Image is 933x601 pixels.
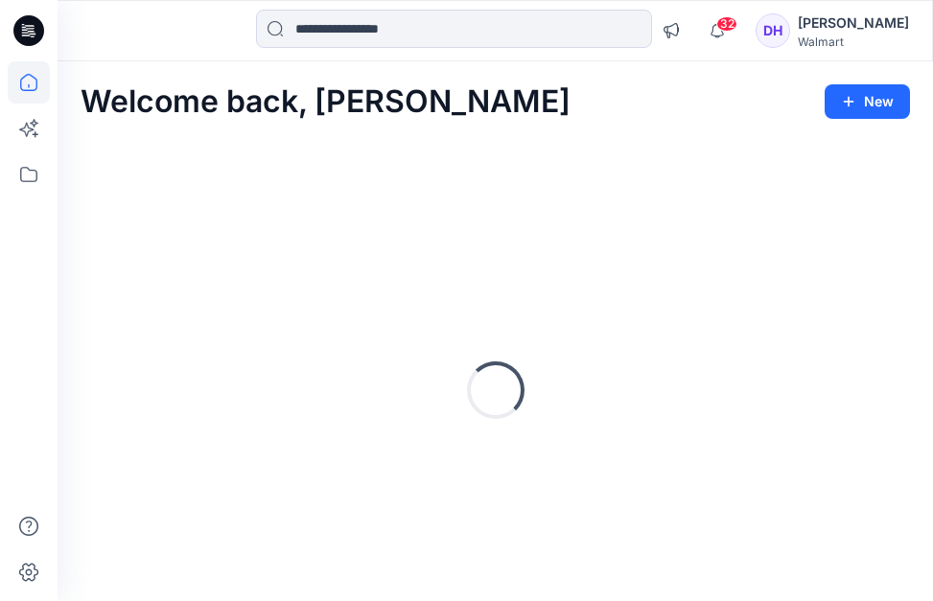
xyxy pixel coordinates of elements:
[716,16,737,32] span: 32
[825,84,910,119] button: New
[756,13,790,48] div: DH
[81,84,571,120] h2: Welcome back, [PERSON_NAME]
[798,12,909,35] div: [PERSON_NAME]
[798,35,909,49] div: Walmart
